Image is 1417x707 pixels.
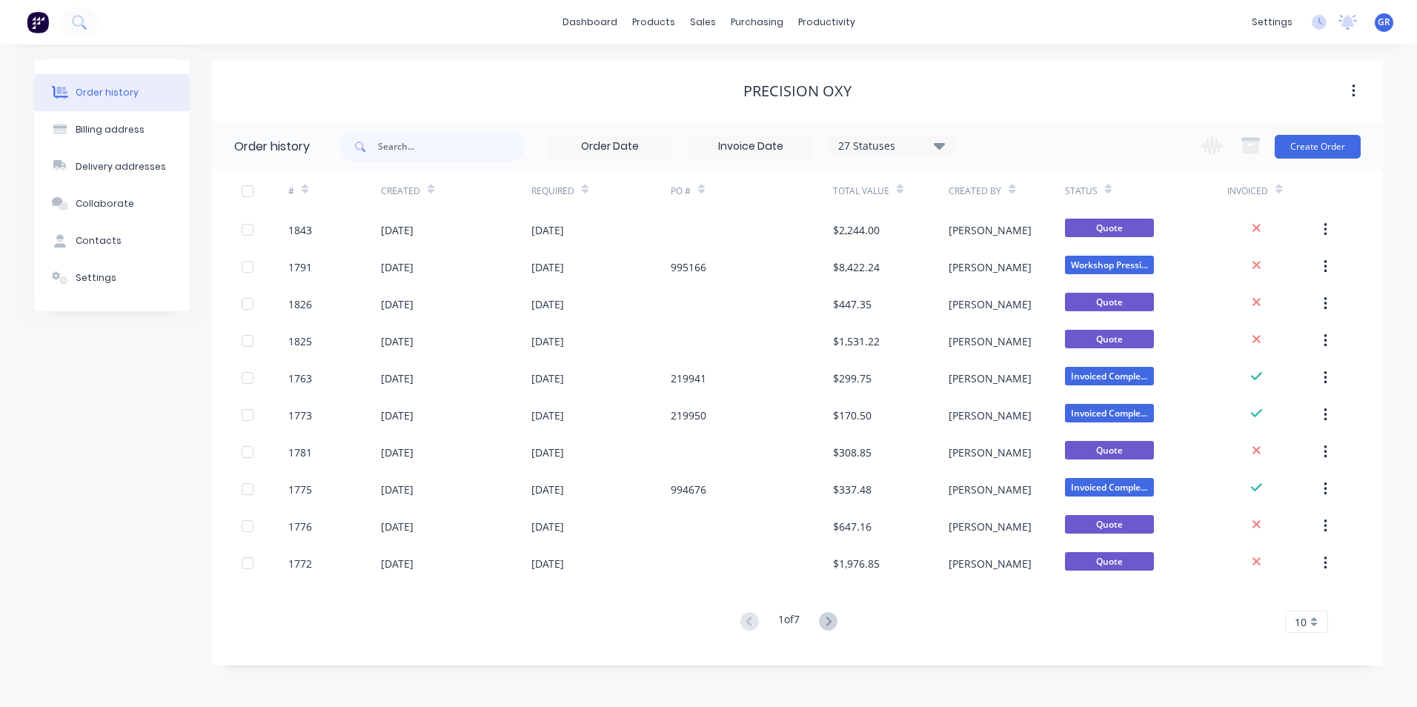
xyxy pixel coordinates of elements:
div: Collaborate [76,197,134,210]
div: [DATE] [531,259,564,275]
div: [PERSON_NAME] [949,482,1032,497]
div: Created By [949,185,1001,198]
div: $8,422.24 [833,259,880,275]
span: GR [1378,16,1390,29]
div: [DATE] [531,519,564,534]
button: Delivery addresses [34,148,190,185]
div: [DATE] [531,222,564,238]
button: Create Order [1275,135,1361,159]
button: Order history [34,74,190,111]
div: Total Value [833,170,949,211]
div: [PERSON_NAME] [949,519,1032,534]
div: 994676 [671,482,706,497]
div: 1843 [288,222,312,238]
span: Invoiced Comple... [1065,367,1154,385]
div: 1 of 7 [778,611,800,633]
div: # [288,170,381,211]
button: Settings [34,259,190,296]
div: $337.48 [833,482,872,497]
div: 1781 [288,445,312,460]
div: [PERSON_NAME] [949,408,1032,423]
div: [DATE] [381,445,414,460]
div: productivity [791,11,863,33]
div: [DATE] [381,259,414,275]
div: Created By [949,170,1064,211]
span: Quote [1065,219,1154,237]
button: Billing address [34,111,190,148]
div: settings [1244,11,1300,33]
div: [DATE] [381,519,414,534]
div: Billing address [76,123,145,136]
div: $308.85 [833,445,872,460]
div: [DATE] [381,408,414,423]
div: [DATE] [381,333,414,349]
div: [DATE] [531,482,564,497]
div: [PERSON_NAME] [949,445,1032,460]
div: [DATE] [381,371,414,386]
div: Order history [234,138,310,156]
button: Collaborate [34,185,190,222]
span: Invoiced Comple... [1065,404,1154,422]
div: [PERSON_NAME] [949,556,1032,571]
div: $647.16 [833,519,872,534]
div: Required [531,185,574,198]
div: sales [683,11,723,33]
div: Required [531,170,671,211]
div: 219941 [671,371,706,386]
div: $170.50 [833,408,872,423]
div: [DATE] [531,445,564,460]
input: Invoice Date [688,136,813,158]
div: [DATE] [381,296,414,312]
div: [PERSON_NAME] [949,259,1032,275]
div: $447.35 [833,296,872,312]
div: [DATE] [531,296,564,312]
div: [DATE] [381,222,414,238]
div: Settings [76,271,116,285]
div: [DATE] [531,408,564,423]
div: Contacts [76,234,122,248]
div: 219950 [671,408,706,423]
div: Status [1065,170,1227,211]
input: Order Date [548,136,672,158]
div: [DATE] [381,482,414,497]
div: Delivery addresses [76,160,166,173]
div: Invoiced [1227,170,1320,211]
span: Workshop Pressi... [1065,256,1154,274]
img: Factory [27,11,49,33]
span: Quote [1065,552,1154,571]
div: [PERSON_NAME] [949,222,1032,238]
span: Quote [1065,515,1154,534]
span: Quote [1065,293,1154,311]
span: Quote [1065,330,1154,348]
div: 1775 [288,482,312,497]
div: 995166 [671,259,706,275]
div: $299.75 [833,371,872,386]
div: [DATE] [531,333,564,349]
div: Order history [76,86,139,99]
div: [DATE] [531,371,564,386]
div: Created [381,185,420,198]
div: products [625,11,683,33]
button: Contacts [34,222,190,259]
div: $2,244.00 [833,222,880,238]
div: purchasing [723,11,791,33]
div: 1763 [288,371,312,386]
div: [PERSON_NAME] [949,296,1032,312]
a: dashboard [555,11,625,33]
div: PO # [671,185,691,198]
div: Total Value [833,185,889,198]
span: Quote [1065,441,1154,459]
div: $1,531.22 [833,333,880,349]
div: Status [1065,185,1098,198]
div: Precision Oxy [743,82,852,100]
div: $1,976.85 [833,556,880,571]
span: 10 [1295,614,1307,630]
div: 1776 [288,519,312,534]
div: [DATE] [531,556,564,571]
div: [PERSON_NAME] [949,333,1032,349]
input: Search... [378,132,525,162]
div: Created [381,170,531,211]
div: 1773 [288,408,312,423]
div: 1826 [288,296,312,312]
div: 1825 [288,333,312,349]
